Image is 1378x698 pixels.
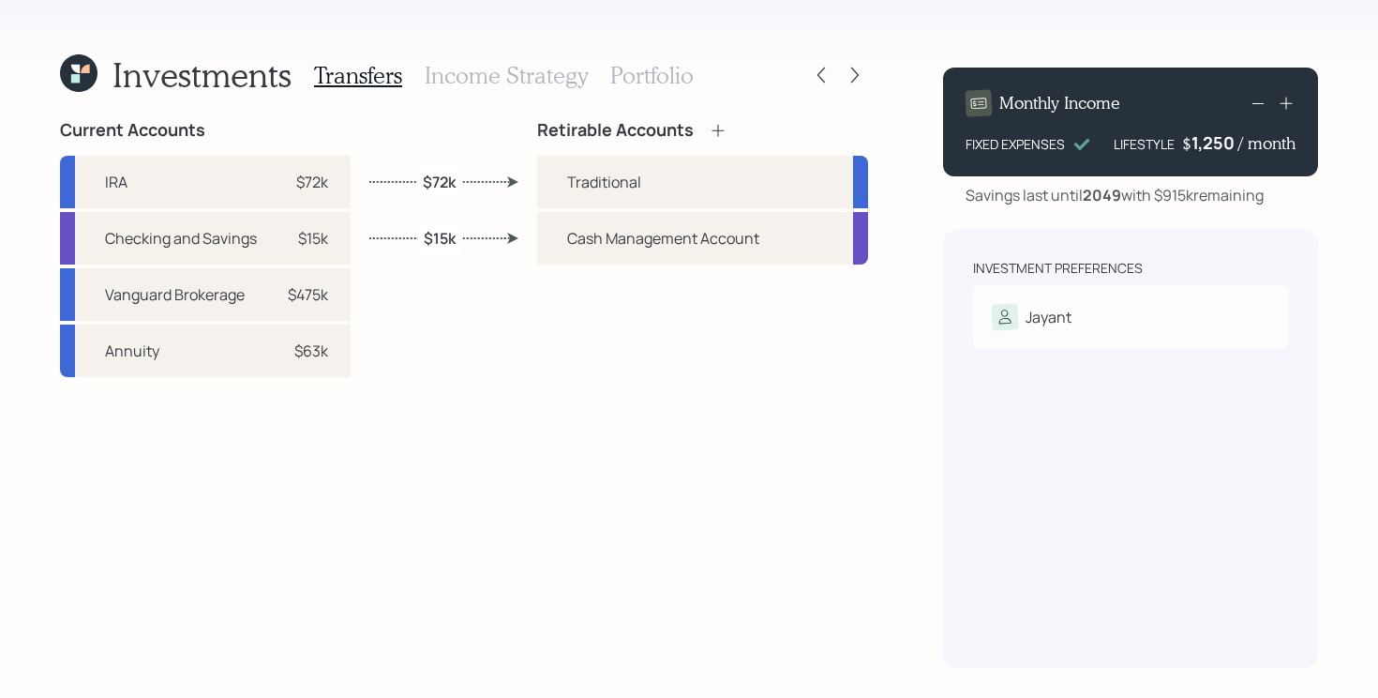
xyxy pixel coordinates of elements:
div: $475k [288,283,328,306]
h4: Current Accounts [60,120,205,141]
div: Vanguard Brokerage [105,283,245,306]
h1: Investments [112,54,292,95]
div: 1,250 [1191,131,1238,154]
b: 2049 [1083,185,1121,205]
div: IRA [105,171,127,193]
div: Annuity [105,340,159,362]
h3: Portfolio [610,62,694,89]
div: Traditional [567,171,641,193]
div: Jayant [1026,306,1071,328]
div: $72k [296,171,328,193]
h4: $ [1182,133,1191,154]
div: Checking and Savings [105,227,257,250]
div: Savings last until with $915k remaining [966,184,1264,206]
h3: Income Strategy [425,62,588,89]
label: $72k [423,171,456,191]
div: Cash Management Account [567,227,759,250]
h4: Retirable Accounts [537,120,694,141]
div: $63k [294,340,328,362]
h3: Transfers [314,62,402,89]
div: Investment Preferences [973,259,1143,278]
div: LIFESTYLE [1114,134,1175,154]
div: FIXED EXPENSES [966,134,1065,154]
div: $15k [298,227,328,250]
h4: Monthly Income [999,93,1120,114]
label: $15k [424,227,456,248]
h4: / month [1238,133,1296,154]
